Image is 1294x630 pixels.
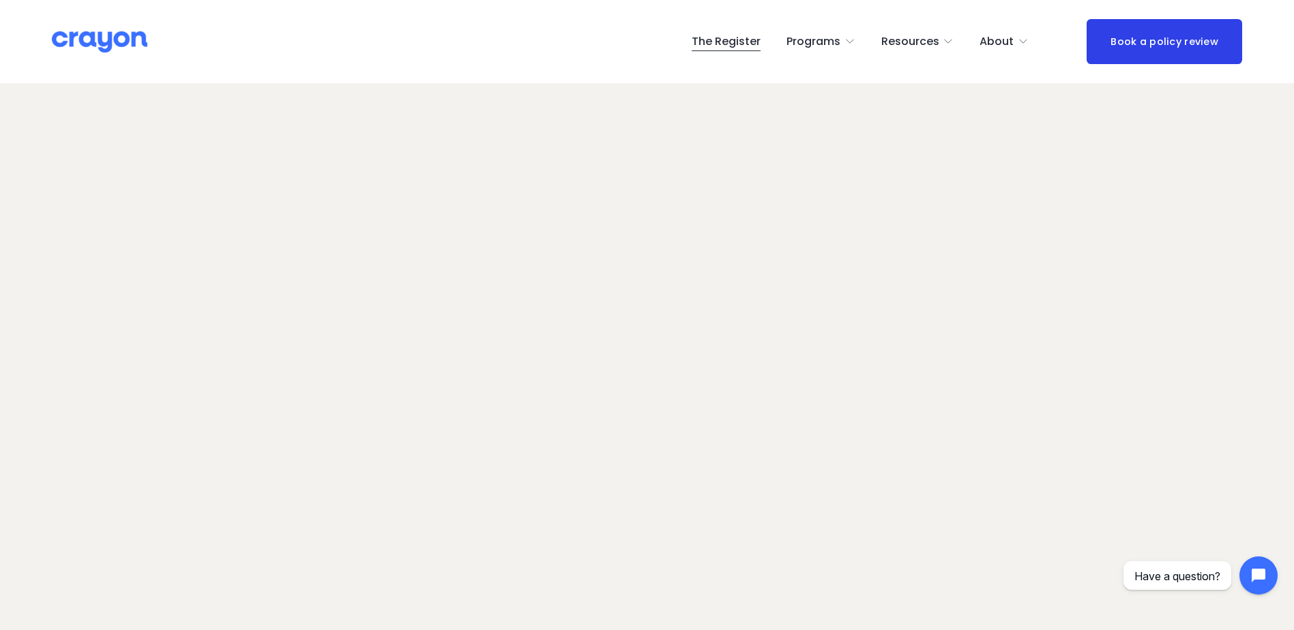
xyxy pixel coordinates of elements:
[786,31,855,52] a: folder dropdown
[52,30,147,54] img: Crayon
[881,32,939,52] span: Resources
[1087,19,1242,63] a: Book a policy review
[692,31,761,52] a: The Register
[980,32,1014,52] span: About
[881,31,954,52] a: folder dropdown
[786,32,840,52] span: Programs
[980,31,1029,52] a: folder dropdown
